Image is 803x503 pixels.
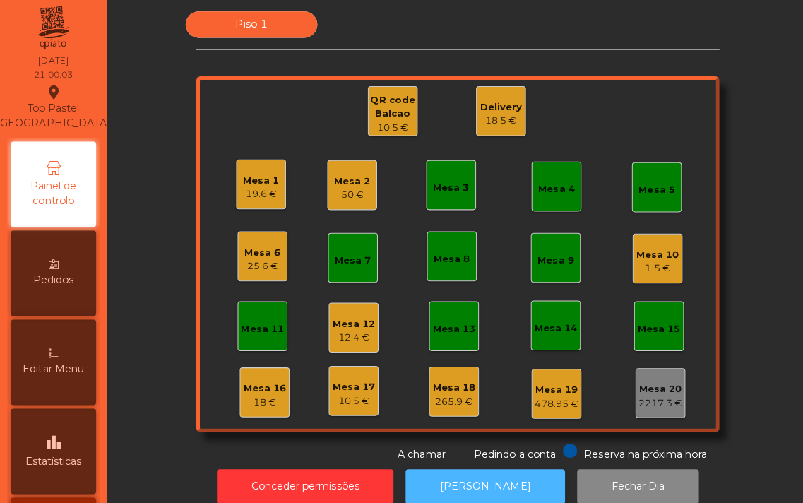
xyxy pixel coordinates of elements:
div: Mesa 16 [242,383,284,397]
i: location_on [44,88,61,105]
div: 18.5 € [477,117,518,131]
span: Pedidos [33,275,73,290]
div: Mesa 5 [634,186,670,200]
div: Piso 1 [184,16,315,42]
div: Mesa 14 [530,323,573,337]
div: Mesa 10 [631,250,674,264]
div: Mesa 20 [634,384,677,398]
div: Mesa 3 [430,184,466,198]
div: Mesa 13 [429,324,472,338]
div: Mesa 7 [333,256,369,270]
div: 19.6 € [242,190,278,204]
div: Mesa 18 [429,382,472,396]
div: Mesa 4 [535,185,571,199]
div: 265.9 € [429,396,472,410]
div: 1.5 € [631,264,674,278]
div: Delivery [477,104,518,118]
div: 50 € [332,191,368,205]
span: Painel de controlo [14,182,92,211]
div: Mesa 6 [243,248,279,262]
div: 2217.3 € [634,397,677,411]
div: Mesa 11 [239,324,282,338]
span: Pedindo a conta [470,449,552,461]
span: Estatísticas [25,455,81,470]
img: qpiato [35,7,70,57]
div: QR code Balcao [366,97,414,124]
div: Mesa 8 [431,254,467,268]
span: A chamar [395,449,442,461]
div: 18 € [242,396,284,410]
i: leaderboard [44,434,61,451]
div: 12.4 € [330,332,372,346]
div: Mesa 12 [330,319,372,333]
span: Editar Menu [23,363,83,378]
div: 21:00:03 [34,72,72,85]
div: Mesa 2 [332,177,368,191]
div: Mesa 1 [242,177,278,191]
div: Mesa 9 [534,256,570,270]
div: [DATE] [38,58,68,71]
div: 10.5 € [330,395,372,409]
div: Mesa 15 [633,324,675,338]
div: 478.95 € [530,398,574,412]
div: 25.6 € [243,261,279,276]
div: 10.5 € [366,124,414,138]
div: Mesa 19 [530,384,574,398]
div: Mesa 17 [330,381,372,396]
span: Reserva na próxima hora [580,449,701,461]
